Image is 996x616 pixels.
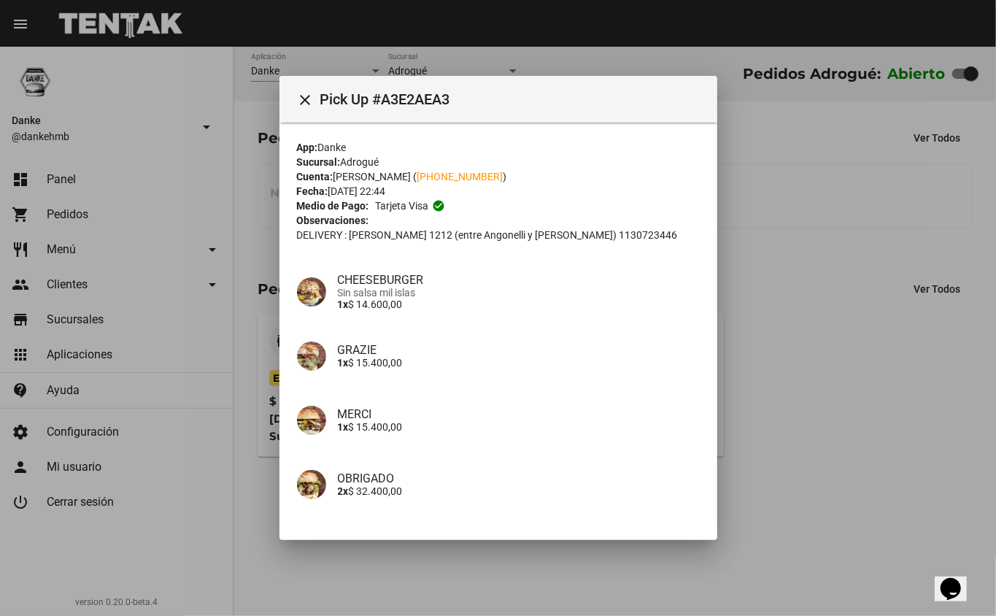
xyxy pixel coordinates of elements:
p: $ 15.400,00 [338,357,700,369]
span: Pick Up #A3E2AEA3 [320,88,706,111]
p: $ 32.400,00 [338,485,700,497]
div: Adrogué [297,155,700,169]
b: 1x [338,421,349,433]
strong: Sucursal: [297,156,341,168]
button: Cerrar [291,85,320,114]
h4: GRAZIE [338,343,700,357]
iframe: chat widget [935,558,981,601]
img: 8f13779e-87c4-448a-ade8-9022de7090e5.png [297,406,326,435]
a: [PHONE_NUMBER] [417,171,503,182]
div: Danke [297,140,700,155]
mat-icon: Cerrar [297,91,314,109]
h4: CHEESEBURGER [338,273,700,287]
b: 1x [338,357,349,369]
b: 2x [338,485,349,497]
p: DELIVERY : [PERSON_NAME] 1212 (entre Angonelli y [PERSON_NAME]) 1130723446 [297,228,700,242]
div: [PERSON_NAME] ( ) [297,169,700,184]
mat-icon: check_circle [432,199,445,212]
div: [DATE] 22:44 [297,184,700,199]
img: 8cbb25fc-9da9-49be-b43f-6597d24bf9c4.png [297,470,326,499]
strong: Observaciones: [297,215,369,226]
strong: Fecha: [297,185,328,197]
span: Sin salsa mil islas [338,287,700,299]
b: 1x [338,299,349,310]
strong: Medio de Pago: [297,199,369,213]
strong: Cuenta: [297,171,333,182]
span: Tarjeta visa [375,199,428,213]
h4: MERCI [338,407,700,421]
p: $ 14.600,00 [338,299,700,310]
h4: OBRIGADO [338,471,700,485]
img: eb7e7812-101c-4ce3-b4d5-6061c3a10de0.png [297,277,326,307]
img: 38231b67-3d95-44ab-94d1-b5e6824bbf5e.png [297,342,326,371]
p: $ 15.400,00 [338,421,700,433]
strong: App: [297,142,318,153]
